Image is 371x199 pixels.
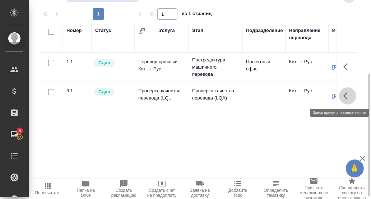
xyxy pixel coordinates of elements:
[35,190,60,195] span: Пересчитать
[346,159,364,177] button: 🙏
[192,56,239,78] p: Постредактура машинного перевода
[182,9,212,20] span: из 1 страниц
[98,59,110,66] p: Сдан
[286,84,329,109] td: Кит → Рус
[2,125,27,143] a: 5
[185,188,215,198] span: Заявка на доставку
[143,179,181,199] button: Создать счет на предоплату
[147,188,177,198] span: Создать счет на предоплату
[135,55,189,80] td: Перевод срочный Кит → Рус
[159,27,175,34] div: Услуга
[14,127,25,134] span: 5
[219,179,257,199] button: Добавить Todo
[349,161,361,176] span: 🙏
[105,179,143,199] button: Создать рекламацию
[98,88,110,96] p: Сдан
[242,55,286,80] td: Проектный офис
[261,188,291,198] span: Определить тематику
[71,188,101,198] span: Папка на Drive
[135,84,189,109] td: Проверка качества перевода (LQ...
[333,179,371,199] button: Скопировать ссылку на оценку заказа
[66,27,82,34] div: Номер
[289,27,325,41] div: Направление перевода
[67,179,105,199] button: Папка на Drive
[66,87,88,94] div: 3.1
[295,179,333,199] button: Призвать менеджера по развитию
[192,87,239,102] p: Проверка качества перевода (LQA)
[29,179,67,199] button: Пересчитать
[192,27,203,34] div: Этап
[93,58,131,68] div: Менеджер проверил работу исполнителя, передает ее на следующий этап
[93,87,131,97] div: Менеджер проверил работу исполнителя, передает ее на следующий этап
[66,58,88,65] div: 1.1
[246,27,283,34] div: Подразделение
[223,188,252,198] span: Добавить Todo
[257,179,295,199] button: Определить тематику
[339,58,356,75] button: Здесь прячутся важные кнопки
[286,55,329,80] td: Кит → Рус
[95,27,111,34] div: Статус
[138,27,145,34] button: Сгруппировать
[332,27,364,34] div: Исполнитель
[109,188,139,198] span: Создать рекламацию
[181,179,219,199] button: Заявка на доставку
